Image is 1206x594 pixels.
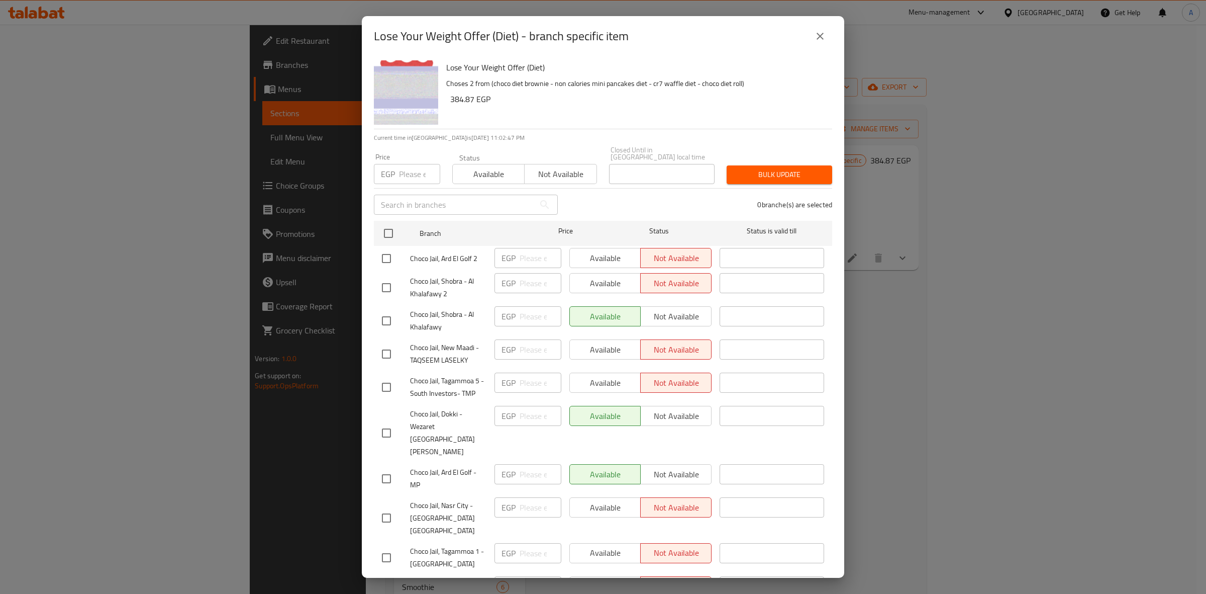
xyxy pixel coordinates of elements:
[520,248,561,268] input: Please enter price
[808,24,832,48] button: close
[501,277,516,289] p: EGP
[524,164,596,184] button: Not available
[520,464,561,484] input: Please enter price
[381,168,395,180] p: EGP
[410,545,486,570] span: Choco Jail, Tagammoa 1 - [GEOGRAPHIC_DATA]
[457,167,521,182] span: Available
[501,252,516,264] p: EGP
[446,60,824,74] h6: Lose Your Weight Offer (Diet)
[374,60,438,125] img: Lose Your Weight Offer (Diet)
[520,497,561,518] input: Please enter price
[399,164,440,184] input: Please enter price
[446,77,824,90] p: Choses 2 from (choco diet brownie - non calories mini pancakes diet - cr7 waffle diet - choco die...
[501,468,516,480] p: EGP
[410,466,486,491] span: Choco Jail, Ard El Golf - MP
[410,308,486,333] span: Choco Jail, Shobra - Al Khalafawy
[501,410,516,422] p: EGP
[410,375,486,400] span: Choco Jail, Tagammoa 5 - South Investors- TMP
[501,377,516,389] p: EGP
[420,227,524,240] span: Branch
[727,165,832,184] button: Bulk update
[374,133,832,142] p: Current time in [GEOGRAPHIC_DATA] is [DATE] 11:02:47 PM
[735,168,824,181] span: Bulk update
[452,164,525,184] button: Available
[410,275,486,300] span: Choco Jail, Shobra - Al Khalafawy 2
[410,499,486,537] span: Choco Jail, Nasr City - [GEOGRAPHIC_DATA] [GEOGRAPHIC_DATA]
[501,501,516,514] p: EGP
[501,547,516,559] p: EGP
[374,195,535,215] input: Search in branches
[757,200,832,210] p: 0 branche(s) are selected
[501,310,516,322] p: EGP
[520,406,561,426] input: Please enter price
[450,92,824,106] h6: 384.87 EGP
[607,225,712,237] span: Status
[520,273,561,293] input: Please enter price
[520,306,561,326] input: Please enter price
[532,225,599,237] span: Price
[410,252,486,265] span: Choco Jail, Ard El Golf 2
[720,225,824,237] span: Status is valid till
[520,373,561,393] input: Please enter price
[410,342,486,367] span: Choco Jail, New Maadi - TAQSEEM LASELKY
[501,344,516,356] p: EGP
[410,408,486,458] span: Choco Jail, Dokki - Wezaret [GEOGRAPHIC_DATA][PERSON_NAME]
[520,340,561,360] input: Please enter price
[529,167,592,182] span: Not available
[374,28,629,44] h2: Lose Your Weight Offer (Diet) - branch specific item
[520,543,561,563] input: Please enter price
